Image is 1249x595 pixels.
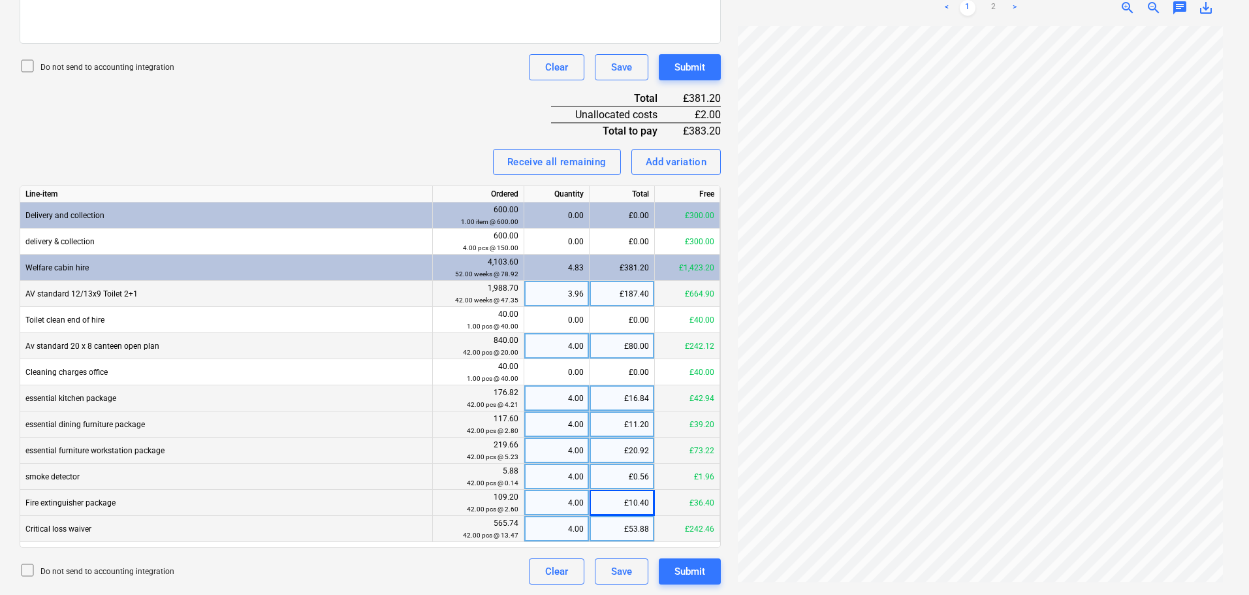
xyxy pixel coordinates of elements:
small: 1.00 pcs @ 40.00 [467,375,518,382]
div: £383.20 [678,123,721,138]
div: 4.00 [530,438,584,464]
div: 4.83 [530,255,584,281]
div: £1,423.20 [655,255,720,281]
div: £80.00 [590,333,655,359]
div: 4.00 [530,464,584,490]
button: Add variation [631,149,721,175]
div: 4.00 [530,411,584,438]
div: 4.00 [530,333,584,359]
div: £300.00 [655,202,720,229]
div: Submit [674,59,705,76]
div: 600.00 [438,230,518,254]
div: 4.00 [530,490,584,516]
div: £11.20 [590,411,655,438]
small: 42.00 pcs @ 2.60 [467,506,518,513]
div: Av standard 20 x 8 canteen open plan [20,333,433,359]
div: £39.20 [655,411,720,438]
div: 1,988.70 [438,282,518,306]
div: 565.74 [438,517,518,541]
div: £300.00 [655,229,720,255]
div: £40.00 [655,307,720,333]
div: smoke detector [20,464,433,490]
div: 0.00 [530,202,584,229]
small: 42.00 pcs @ 5.23 [467,453,518,460]
div: £40.00 [655,359,720,385]
small: 42.00 weeks @ 47.35 [455,297,518,304]
small: 52.00 weeks @ 78.92 [455,270,518,278]
div: essential dining furniture package [20,411,433,438]
div: Quantity [524,186,590,202]
div: 219.66 [438,439,518,463]
div: Ordered [433,186,524,202]
div: Add variation [646,153,707,170]
div: £0.00 [590,359,655,385]
div: £0.00 [590,229,655,255]
button: Save [595,54,648,80]
p: Do not send to accounting integration [40,566,174,577]
div: £53.88 [590,516,655,542]
div: 840.00 [438,334,518,359]
small: 42.00 pcs @ 20.00 [463,349,518,356]
div: essential furniture workstation package [20,438,433,464]
div: Receive all remaining [507,153,607,170]
div: Total [590,186,655,202]
button: Clear [529,54,584,80]
div: Submit [674,563,705,580]
small: 1.00 pcs @ 40.00 [467,323,518,330]
div: £1.96 [655,464,720,490]
button: Submit [659,54,721,80]
small: 42.00 pcs @ 13.47 [463,532,518,539]
div: 176.82 [438,387,518,411]
div: Clear [545,563,568,580]
div: delivery & collection [20,229,433,255]
div: Total [551,91,678,106]
button: Save [595,558,648,585]
div: £0.56 [590,464,655,490]
div: Free [655,186,720,202]
div: Clear [545,59,568,76]
div: £664.90 [655,281,720,307]
div: £10.40 [590,490,655,516]
p: Do not send to accounting integration [40,62,174,73]
div: Total to pay [551,123,678,138]
div: 0.00 [530,359,584,385]
button: Receive all remaining [493,149,621,175]
small: 42.00 pcs @ 0.14 [467,479,518,487]
div: £0.00 [590,202,655,229]
div: £187.40 [590,281,655,307]
div: £73.22 [655,438,720,464]
div: £0.00 [590,307,655,333]
div: 40.00 [438,361,518,385]
div: Toilet clean end of hire [20,307,433,333]
small: 42.00 pcs @ 4.21 [467,401,518,408]
div: 0.00 [530,229,584,255]
div: Unallocated costs [551,106,678,123]
div: £16.84 [590,385,655,411]
div: £42.94 [655,385,720,411]
div: £2.00 [678,106,721,123]
small: 4.00 pcs @ 150.00 [463,244,518,251]
div: Line-item [20,186,433,202]
div: 109.20 [438,491,518,515]
span: Welfare cabin hire [25,263,89,272]
div: £20.92 [590,438,655,464]
span: Delivery and collection [25,211,104,220]
div: 4.00 [530,516,584,542]
div: Fire extinguisher package [20,490,433,516]
div: 4,103.60 [438,256,518,280]
div: Cleaning charges office [20,359,433,385]
div: 3.96 [530,281,584,307]
div: £242.46 [655,516,720,542]
div: £36.40 [655,490,720,516]
div: £381.20 [678,91,721,106]
button: Submit [659,558,721,585]
div: Save [611,59,632,76]
div: 600.00 [438,204,518,228]
iframe: Chat Widget [1184,532,1249,595]
div: AV standard 12/13x9 Toilet 2+1 [20,281,433,307]
div: 40.00 [438,308,518,332]
div: £242.12 [655,333,720,359]
div: Save [611,563,632,580]
div: 0.00 [530,307,584,333]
